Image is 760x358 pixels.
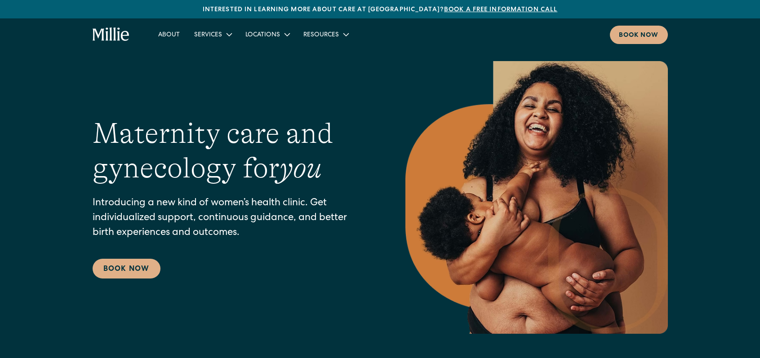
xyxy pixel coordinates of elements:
[93,259,160,278] a: Book Now
[245,31,280,40] div: Locations
[280,152,322,184] em: you
[405,61,668,334] img: Smiling mother with her baby in arms, celebrating body positivity and the nurturing bond of postp...
[303,31,339,40] div: Resources
[610,26,668,44] a: Book now
[194,31,222,40] div: Services
[93,27,130,42] a: home
[187,27,238,42] div: Services
[619,31,659,40] div: Book now
[238,27,296,42] div: Locations
[93,196,369,241] p: Introducing a new kind of women’s health clinic. Get individualized support, continuous guidance,...
[296,27,355,42] div: Resources
[93,116,369,186] h1: Maternity care and gynecology for
[151,27,187,42] a: About
[444,7,557,13] a: Book a free information call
